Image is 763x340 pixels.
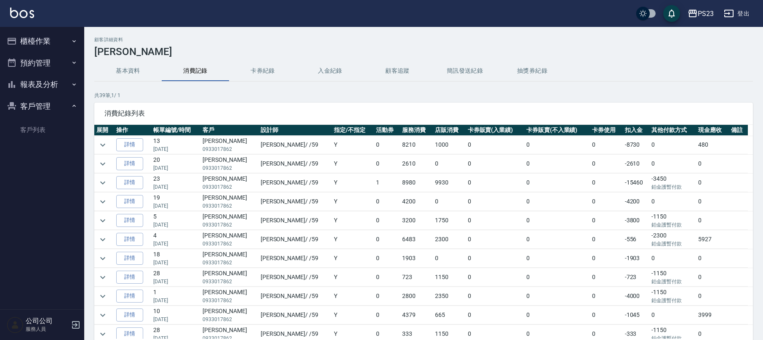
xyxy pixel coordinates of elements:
td: 5 [151,211,200,230]
td: 4 [151,230,200,249]
p: 鉑金護暫付款 [651,297,694,304]
button: 預約管理 [3,52,81,74]
th: 卡券使用 [590,125,623,136]
button: 基本資料 [94,61,162,81]
th: 卡券販賣(入業績) [466,125,524,136]
td: 19 [151,192,200,211]
td: 0 [649,192,696,211]
td: 0 [696,192,729,211]
p: 0933017862 [203,278,256,285]
td: [PERSON_NAME] / /59 [259,306,332,324]
td: 5927 [696,230,729,249]
td: 18 [151,249,200,268]
td: [PERSON_NAME] / /59 [259,192,332,211]
th: 卡券販賣(不入業績) [524,125,590,136]
a: 詳情 [116,157,143,170]
td: [PERSON_NAME] [200,155,259,173]
td: 1903 [400,249,433,268]
button: 簡訊發送紀錄 [431,61,499,81]
td: 28 [151,268,200,287]
td: 0 [590,155,623,173]
td: 2300 [433,230,466,249]
td: Y [332,174,374,192]
div: PS23 [698,8,714,19]
td: 0 [590,287,623,306]
td: [PERSON_NAME] [200,306,259,324]
td: [PERSON_NAME] [200,249,259,268]
p: 0933017862 [203,221,256,229]
td: 0 [524,230,590,249]
td: -1045 [623,306,650,324]
a: 客戶列表 [3,120,81,140]
p: 0933017862 [203,145,256,153]
a: 詳情 [116,308,143,322]
td: 0 [590,306,623,324]
td: 0 [696,211,729,230]
td: -4200 [623,192,650,211]
td: -2610 [623,155,650,173]
button: expand row [96,233,109,246]
td: 0 [590,268,623,287]
td: 0 [374,136,400,154]
p: 鉑金護暫付款 [651,240,694,248]
a: 詳情 [116,233,143,246]
th: 店販消費 [433,125,466,136]
td: 4200 [400,192,433,211]
td: 0 [374,268,400,287]
th: 操作 [114,125,151,136]
td: -723 [623,268,650,287]
td: 3999 [696,306,729,324]
td: [PERSON_NAME] [200,192,259,211]
td: 0 [374,306,400,324]
td: 1 [374,174,400,192]
td: 0 [466,249,524,268]
p: [DATE] [153,202,198,210]
td: -556 [623,230,650,249]
p: [DATE] [153,221,198,229]
td: 0 [590,230,623,249]
a: 詳情 [116,214,143,227]
td: 0 [649,306,696,324]
td: [PERSON_NAME] / /59 [259,287,332,306]
button: save [663,5,680,22]
button: expand row [96,309,109,322]
button: 抽獎券紀錄 [499,61,566,81]
td: Y [332,155,374,173]
th: 現金應收 [696,125,729,136]
p: 0933017862 [203,202,256,210]
img: Logo [10,8,34,18]
p: 0933017862 [203,164,256,172]
button: 卡券紀錄 [229,61,296,81]
a: 詳情 [116,176,143,189]
td: 0 [696,268,729,287]
th: 備註 [729,125,748,136]
td: 2800 [400,287,433,306]
td: 723 [400,268,433,287]
td: 0 [524,306,590,324]
p: 0933017862 [203,316,256,323]
td: 0 [524,268,590,287]
h5: 公司公司 [26,317,69,325]
td: 8980 [400,174,433,192]
td: [PERSON_NAME] [200,211,259,230]
td: 20 [151,155,200,173]
td: 0 [466,268,524,287]
p: [DATE] [153,240,198,248]
h3: [PERSON_NAME] [94,46,753,58]
td: 0 [466,211,524,230]
button: expand row [96,158,109,170]
button: 登出 [720,6,753,21]
td: 0 [590,211,623,230]
td: 0 [466,192,524,211]
td: 3200 [400,211,433,230]
td: -1150 [649,268,696,287]
button: expand row [96,252,109,265]
td: 0 [433,155,466,173]
button: PS23 [684,5,717,22]
td: 0 [374,211,400,230]
p: [DATE] [153,164,198,172]
td: 0 [524,211,590,230]
td: 665 [433,306,466,324]
p: 鉑金護暫付款 [651,183,694,191]
td: 10 [151,306,200,324]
